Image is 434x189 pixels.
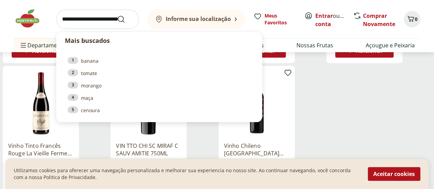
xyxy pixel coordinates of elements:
[68,69,251,77] a: 2tomate
[68,82,251,89] a: 3morango
[68,94,78,101] div: 4
[147,10,245,29] button: Informe sua localização
[315,12,346,28] span: ou
[14,167,360,181] p: Utilizamos cookies para oferecer uma navegação personalizada e melhorar sua experiencia no nosso ...
[415,16,418,22] span: 0
[68,94,251,102] a: 4maça
[56,10,139,29] input: search
[68,106,251,114] a: 5cenoura
[68,57,251,64] a: 1banana
[19,37,69,54] span: Departamentos
[254,12,296,26] a: Meus Favoritos
[14,8,48,29] img: Hortifruti
[356,48,383,54] span: Adicionar
[166,15,231,23] b: Informe sua localização
[8,142,73,157] a: Vinho Tinto Francês Rouge La Vieille Ferme 750ml
[65,36,254,45] p: Mais buscados
[8,71,73,137] img: Vinho Tinto Francês Rouge La Vieille Ferme 750ml
[366,41,415,49] a: Açougue e Peixaria
[363,12,395,28] a: Comprar Novamente
[68,82,78,88] div: 3
[368,167,420,181] button: Aceitar cookies
[19,37,27,54] button: Menu
[265,12,296,26] span: Meus Favoritos
[32,48,59,54] span: Adicionar
[224,142,289,157] a: Vinho Chileno [GEOGRAPHIC_DATA] Merlot 750Ml
[116,142,181,157] a: VIN TTO CHI SC MIRAF C SAUV AMITIE 750ML
[296,41,333,49] a: Nossas Frutas
[404,11,420,27] button: Carrinho
[68,69,78,76] div: 2
[68,57,78,64] div: 1
[315,12,353,28] a: Criar conta
[117,15,133,23] button: Submit Search
[315,12,333,20] a: Entrar
[68,106,78,113] div: 5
